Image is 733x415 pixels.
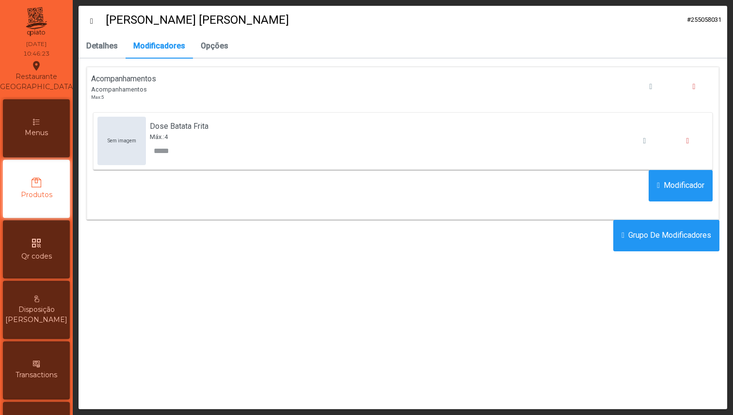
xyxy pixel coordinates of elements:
span: Disposição [PERSON_NAME] [5,305,67,325]
span: Modificador [664,180,704,191]
span: 4 [164,133,168,140]
span: 5 [101,94,104,100]
div: 10:46:23 [23,49,49,58]
span: #255058031 [687,12,721,29]
span: Grupo De Modificadores [628,230,711,241]
span: Dose Batata Frita [150,122,208,131]
span: Menus [25,128,48,138]
span: Máx.: [150,133,164,140]
i: qr_code [31,237,42,249]
span: Qr codes [21,251,52,261]
i: location_on [31,60,42,72]
span: Acompanhamentos [91,85,156,94]
span: Modificadores [133,42,185,50]
span: Acompanhamentos [91,73,156,85]
img: qpiato [24,5,48,39]
button: Modificador [649,170,713,201]
button: Grupo De Modificadores [613,220,719,251]
span: Sem imagem [108,137,136,144]
span: Produtos [21,190,52,200]
div: [DATE] [26,40,47,48]
span: Transactions [16,370,57,380]
span: Max: [91,94,101,100]
span: Detalhes [86,42,118,50]
span: Opções [201,42,228,50]
span: [PERSON_NAME] [PERSON_NAME] [90,12,289,29]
